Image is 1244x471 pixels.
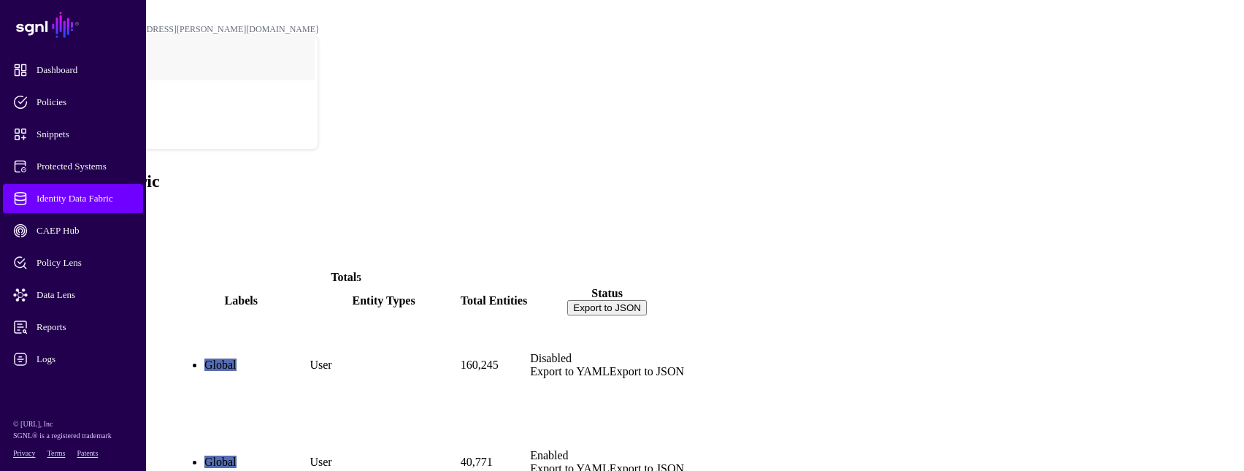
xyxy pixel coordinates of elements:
[353,294,415,307] span: Entity Types
[530,287,684,300] div: Status
[13,418,133,430] p: © [URL], Inc
[13,288,156,302] span: Data Lens
[3,216,143,245] a: CAEP Hub
[331,271,356,283] strong: Total
[3,280,143,310] a: Data Lens
[3,55,143,85] a: Dashboard
[3,313,143,342] a: Reports
[3,120,143,149] a: Snippets
[13,320,156,334] span: Reports
[309,318,458,413] td: User
[13,223,156,238] span: CAEP Hub
[13,449,36,457] a: Privacy
[13,430,133,442] p: SGNL® is a registered trademark
[13,63,156,77] span: Dashboard
[30,76,318,123] a: POC
[567,300,647,315] button: Export to JSON
[6,172,1238,191] h2: Identity Data Fabric
[29,24,318,35] div: [PERSON_NAME][EMAIL_ADDRESS][PERSON_NAME][DOMAIN_NAME]
[3,377,143,406] a: Admin
[356,272,361,283] small: 5
[204,456,237,468] span: Global
[530,352,572,364] span: Disabled
[13,352,156,367] span: Logs
[3,88,143,117] a: Policies
[9,9,137,41] a: SGNL
[47,449,66,457] a: Terms
[77,449,98,457] a: Patents
[175,294,307,307] div: Labels
[13,159,156,174] span: Protected Systems
[13,191,156,206] span: Identity Data Fabric
[530,449,568,462] span: Enabled
[3,152,143,181] a: Protected Systems
[530,365,610,378] a: Export to YAML
[460,318,528,413] td: 160,245
[204,359,237,371] span: Global
[3,345,143,374] a: Logs
[13,95,156,110] span: Policies
[3,184,143,213] a: Identity Data Fabric
[13,127,156,142] span: Snippets
[610,365,684,378] a: Export to JSON
[30,127,318,138] div: Log out
[13,256,156,270] span: Policy Lens
[3,248,143,277] a: Policy Lens
[461,294,527,307] div: Total Entities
